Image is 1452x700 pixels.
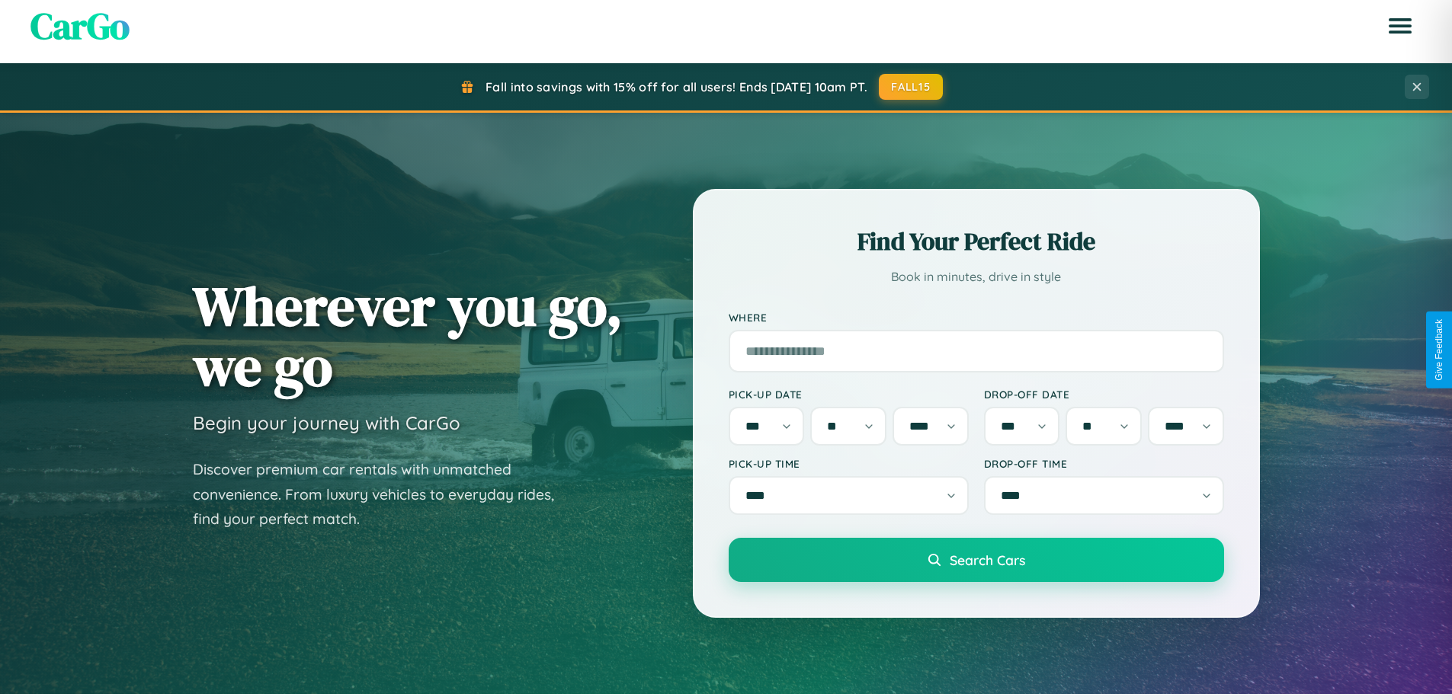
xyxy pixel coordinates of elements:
h3: Begin your journey with CarGo [193,411,460,434]
button: Open menu [1379,5,1422,47]
label: Pick-up Time [729,457,969,470]
label: Drop-off Date [984,388,1224,401]
label: Pick-up Date [729,388,969,401]
h1: Wherever you go, we go [193,276,623,396]
h2: Find Your Perfect Ride [729,225,1224,258]
span: Fall into savings with 15% off for all users! Ends [DATE] 10am PT. [486,79,867,94]
div: Give Feedback [1434,319,1444,381]
p: Discover premium car rentals with unmatched convenience. From luxury vehicles to everyday rides, ... [193,457,574,532]
button: FALL15 [879,74,943,100]
span: Search Cars [950,551,1025,568]
label: Where [729,311,1224,324]
span: CarGo [30,1,130,51]
button: Search Cars [729,538,1224,582]
label: Drop-off Time [984,457,1224,470]
p: Book in minutes, drive in style [729,266,1224,288]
